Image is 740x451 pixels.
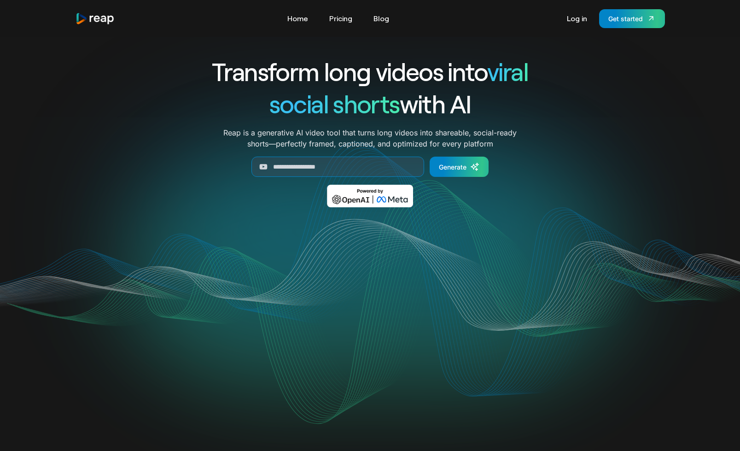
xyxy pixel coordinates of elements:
a: Blog [369,11,394,26]
span: social shorts [269,88,400,118]
a: Get started [599,9,665,28]
div: Generate [439,162,466,172]
div: Get started [608,14,643,23]
a: Home [283,11,313,26]
h1: with AI [179,88,562,120]
a: home [76,12,115,25]
h1: Transform long videos into [179,55,562,88]
img: reap logo [76,12,115,25]
img: Powered by OpenAI & Meta [327,185,413,207]
a: Generate [430,157,489,177]
a: Log in [562,11,592,26]
a: Pricing [325,11,357,26]
p: Reap is a generative AI video tool that turns long videos into shareable, social-ready shorts—per... [223,127,517,149]
span: viral [487,56,528,86]
video: Your browser does not support the video tag. [185,221,555,406]
form: Generate Form [179,157,562,177]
